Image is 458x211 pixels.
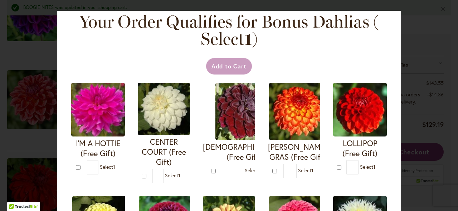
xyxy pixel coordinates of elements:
h4: [DEMOGRAPHIC_DATA] (Free Gift) [203,142,285,162]
span: Select [100,163,115,170]
span: Select [165,172,180,179]
span: Select [360,163,375,170]
img: I'M A HOTTIE (Free Gift) [71,83,125,136]
span: 1 [244,28,252,49]
img: MARDY GRAS (Free Gift) [269,83,326,140]
span: Select [298,167,313,174]
h4: I'M A HOTTIE (Free Gift) [71,138,125,158]
h4: [PERSON_NAME] GRAS (Free Gift) [268,142,327,162]
h4: LOLLIPOP (Free Gift) [333,138,387,158]
iframe: Launch Accessibility Center [5,186,25,206]
span: 1 [373,163,375,170]
h4: CENTER COURT (Free Gift) [138,137,190,167]
img: VOODOO (Free Gift) [215,83,273,140]
span: 1 [113,163,115,170]
span: Select [245,167,260,174]
span: 1 [311,167,313,174]
img: CENTER COURT (Free Gift) [138,83,190,135]
h2: Your Order Qualifies for Bonus Dahlias ( Select ) [79,13,379,47]
img: LOLLIPOP (Free Gift) [333,83,387,136]
span: 1 [178,172,180,179]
